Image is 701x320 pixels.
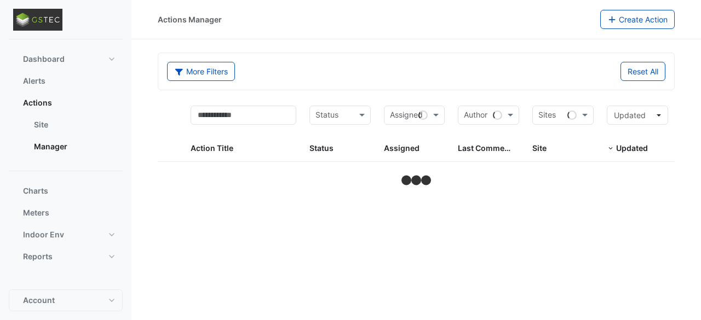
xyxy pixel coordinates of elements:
[23,97,52,108] span: Actions
[23,229,64,240] span: Indoor Env
[384,143,420,153] span: Assigned
[616,143,648,153] span: Updated
[25,114,123,136] a: Site
[23,251,53,262] span: Reports
[309,143,334,153] span: Status
[458,143,521,153] span: Last Commented
[9,114,123,162] div: Actions
[9,224,123,246] button: Indoor Env
[13,9,62,31] img: Company Logo
[158,14,222,25] div: Actions Manager
[23,295,55,306] span: Account
[191,143,233,153] span: Action Title
[23,54,65,65] span: Dashboard
[532,143,547,153] span: Site
[9,48,123,70] button: Dashboard
[23,75,45,86] span: Alerts
[23,185,48,196] span: Charts
[25,136,123,158] a: Manager
[23,207,49,218] span: Meters
[9,289,123,311] button: Account
[9,92,123,114] button: Actions
[167,62,235,81] button: More Filters
[9,70,123,92] button: Alerts
[600,10,675,29] button: Create Action
[9,246,123,267] button: Reports
[9,180,123,202] button: Charts
[614,110,646,120] span: Updated
[620,62,665,81] button: Reset All
[607,106,668,125] button: Updated
[9,202,123,224] button: Meters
